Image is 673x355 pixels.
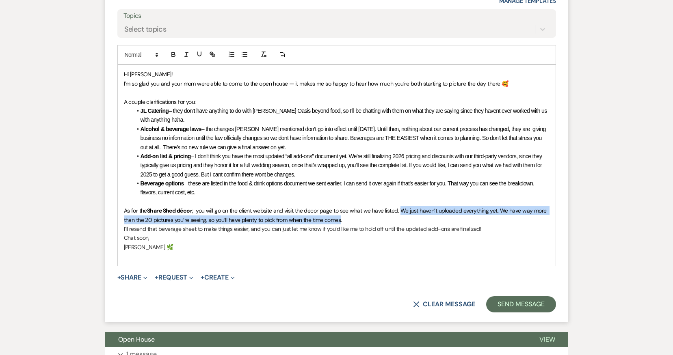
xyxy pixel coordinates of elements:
[117,274,121,281] span: +
[124,71,173,78] span: Hi [PERSON_NAME]!
[201,274,234,281] button: Create
[141,126,201,132] strong: Alcohol & beverage laws
[486,296,556,312] button: Send Message
[155,274,193,281] button: Request
[117,274,148,281] button: Share
[526,332,568,347] button: View
[201,274,204,281] span: +
[124,207,548,223] span: , you will go on the client website and visit the decor page to see what we have listed. We just ...
[413,301,475,308] button: Clear message
[141,180,184,187] strong: Beverage options
[141,108,548,123] span: – they don’t have anything to do with [PERSON_NAME] Oasis beyond food, so I’ll be chatting with t...
[124,80,509,87] span: I’m so glad you and your mom were able to come to the open house — it makes me so happy to hear h...
[539,335,555,344] span: View
[105,332,526,347] button: Open House
[141,153,543,178] span: – I don’t think you have the most updated “all add-ons” document yet. We’re still finalizing 2026...
[124,24,167,35] div: Select topics
[124,243,550,252] p: [PERSON_NAME] 🌿
[124,98,196,105] span: A couple clarifications for you:
[124,233,550,242] p: Chat soon,
[123,10,550,22] label: Topics
[141,126,547,151] span: – the changes [PERSON_NAME] mentioned don’t go into effect until [DATE]. Until then, nothing abou...
[141,108,169,114] strong: JL Catering
[124,207,147,214] span: As for the
[124,224,550,233] p: I’ll resend that beverage sheet to make things easier, and you can just let me know if you’d like...
[147,207,192,214] strong: Share Shed décor
[118,335,155,344] span: Open House
[141,180,536,196] span: – these are listed in the food & drink options document we sent earlier. I can send it over again...
[155,274,158,281] span: +
[141,153,191,159] strong: Add-on list & pricing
